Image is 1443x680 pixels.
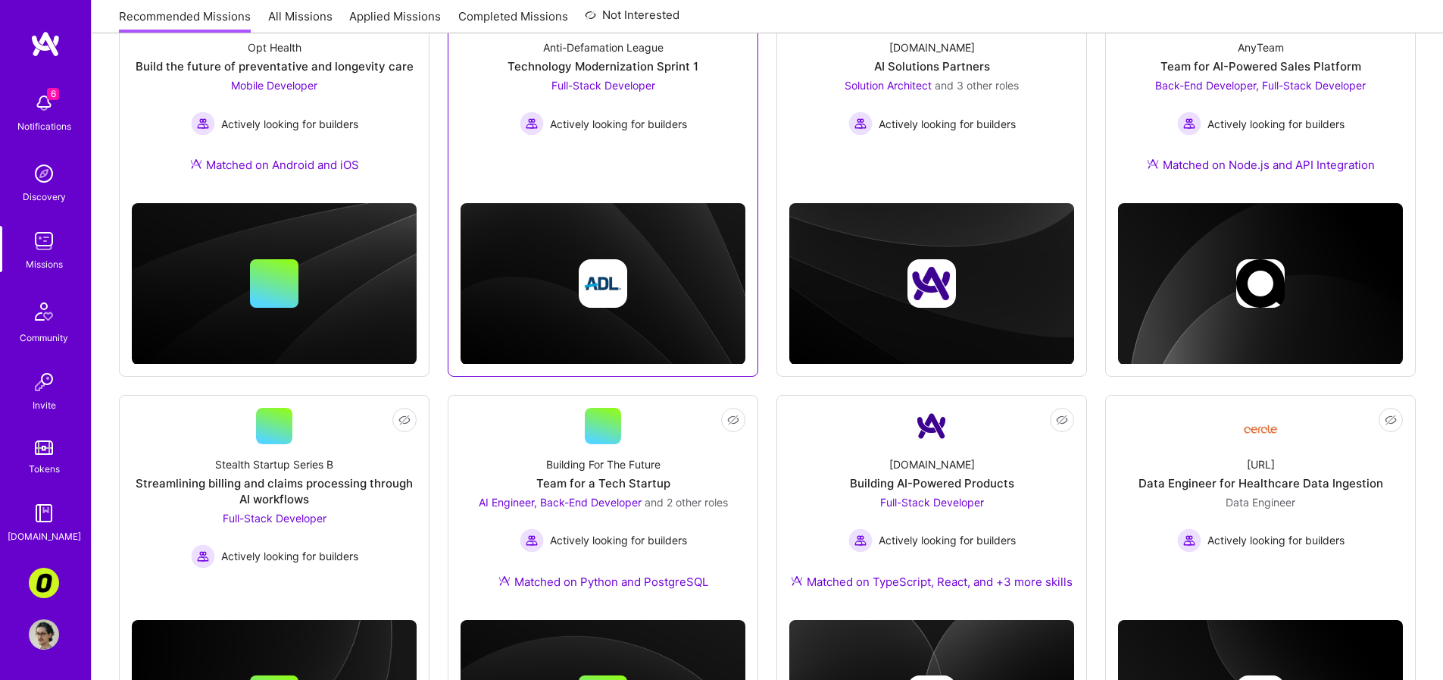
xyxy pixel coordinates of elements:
[1238,39,1284,55] div: AnyTeam
[119,8,251,33] a: Recommended Missions
[879,116,1016,132] span: Actively looking for builders
[791,575,803,587] img: Ateam Purple Icon
[848,111,873,136] img: Actively looking for builders
[880,496,984,509] span: Full-Stack Developer
[29,367,59,397] img: Invite
[461,408,745,608] a: Building For The FutureTeam for a Tech StartupAI Engineer, Back-End Developer and 2 other rolesAc...
[1160,58,1361,74] div: Team for AI-Powered Sales Platform
[1236,259,1285,308] img: Company logo
[727,414,739,426] i: icon EyeClosed
[215,456,333,472] div: Stealth Startup Series B
[1207,116,1345,132] span: Actively looking for builders
[889,456,975,472] div: [DOMAIN_NAME]
[26,256,63,272] div: Missions
[23,189,66,205] div: Discovery
[645,496,728,509] span: and 2 other roles
[268,8,333,33] a: All Missions
[1138,475,1383,491] div: Data Engineer for Healthcare Data Ingestion
[879,532,1016,548] span: Actively looking for builders
[498,574,708,590] div: Matched on Python and PostgreSQL
[29,158,59,189] img: discovery
[221,116,358,132] span: Actively looking for builders
[789,203,1074,365] img: cover
[29,498,59,528] img: guide book
[26,293,62,330] img: Community
[349,8,441,33] a: Applied Missions
[914,408,950,444] img: Company Logo
[35,440,53,455] img: tokens
[845,79,932,92] span: Solution Architect
[132,408,417,588] a: Stealth Startup Series BStreamlining billing and claims processing through AI workflowsFull-Stack...
[848,528,873,553] img: Actively looking for builders
[520,528,544,553] img: Actively looking for builders
[47,88,59,100] span: 6
[29,568,59,598] img: Corner3: Building an AI User Researcher
[789,408,1074,608] a: Company Logo[DOMAIN_NAME]Building AI-Powered ProductsFull-Stack Developer Actively looking for bu...
[791,574,1073,590] div: Matched on TypeScript, React, and +3 more skills
[132,203,417,365] img: cover
[25,568,63,598] a: Corner3: Building an AI User Researcher
[1147,157,1375,173] div: Matched on Node.js and API Integration
[546,456,661,472] div: Building For The Future
[136,58,414,74] div: Build the future of preventative and longevity care
[461,203,745,365] img: cover
[850,475,1014,491] div: Building AI-Powered Products
[132,475,417,507] div: Streamlining billing and claims processing through AI workflows
[1147,158,1159,170] img: Ateam Purple Icon
[398,414,411,426] i: icon EyeClosed
[190,158,202,170] img: Ateam Purple Icon
[479,496,642,509] span: AI Engineer, Back-End Developer
[585,6,679,33] a: Not Interested
[248,39,301,55] div: Opt Health
[17,118,71,134] div: Notifications
[191,111,215,136] img: Actively looking for builders
[1118,408,1403,588] a: Company Logo[URL]Data Engineer for Healthcare Data IngestionData Engineer Actively looking for bu...
[1226,496,1295,509] span: Data Engineer
[30,30,61,58] img: logo
[458,8,568,33] a: Completed Missions
[1177,111,1201,136] img: Actively looking for builders
[498,575,511,587] img: Ateam Purple Icon
[1207,532,1345,548] span: Actively looking for builders
[550,532,687,548] span: Actively looking for builders
[889,39,975,55] div: [DOMAIN_NAME]
[1056,414,1068,426] i: icon EyeClosed
[1242,413,1279,438] img: Company Logo
[221,548,358,564] span: Actively looking for builders
[874,58,990,74] div: AI Solutions Partners
[579,259,627,308] img: Company logo
[29,226,59,256] img: teamwork
[20,330,68,346] div: Community
[8,528,81,544] div: [DOMAIN_NAME]
[191,544,215,569] img: Actively looking for builders
[1177,528,1201,553] img: Actively looking for builders
[907,259,956,308] img: Company logo
[25,619,63,650] a: User Avatar
[29,619,59,650] img: User Avatar
[508,58,698,74] div: Technology Modernization Sprint 1
[231,79,317,92] span: Mobile Developer
[543,39,664,55] div: Anti-Defamation League
[29,88,59,118] img: bell
[1155,79,1366,92] span: Back-End Developer, Full-Stack Developer
[223,512,326,525] span: Full-Stack Developer
[551,79,655,92] span: Full-Stack Developer
[935,79,1019,92] span: and 3 other roles
[33,397,56,413] div: Invite
[1247,456,1275,472] div: [URL]
[520,111,544,136] img: Actively looking for builders
[190,157,359,173] div: Matched on Android and iOS
[1118,203,1403,365] img: cover
[550,116,687,132] span: Actively looking for builders
[536,475,670,491] div: Team for a Tech Startup
[29,461,60,477] div: Tokens
[1385,414,1397,426] i: icon EyeClosed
